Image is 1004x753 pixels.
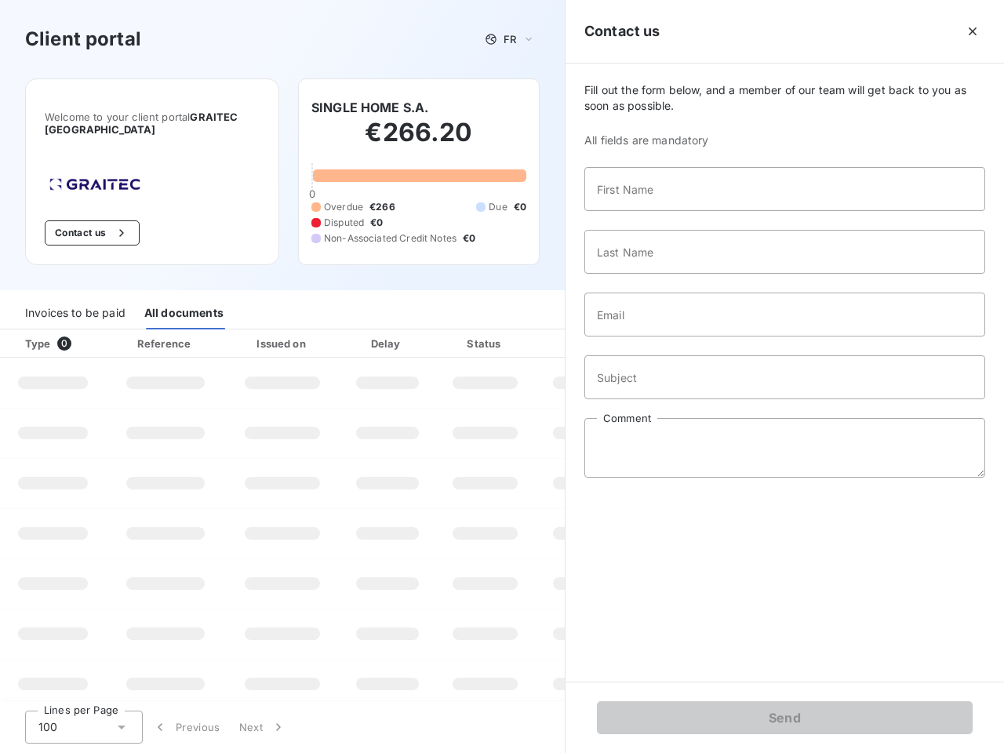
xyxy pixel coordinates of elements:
h5: Contact us [584,20,660,42]
input: placeholder [584,293,985,336]
span: Disputed [324,216,364,230]
input: placeholder [584,167,985,211]
span: 0 [309,187,315,200]
h3: Client portal [25,25,141,53]
button: Previous [143,711,230,744]
span: Overdue [324,200,363,214]
div: Invoices to be paid [25,296,125,329]
div: All documents [144,296,224,329]
span: FR [504,33,516,45]
h6: SINGLE HOME S.A. [311,98,428,117]
input: placeholder [584,230,985,274]
span: €0 [514,200,526,214]
div: Issued on [228,336,336,351]
h2: €266.20 [311,117,526,164]
span: 0 [57,336,71,351]
img: Company logo [45,173,145,195]
div: Amount [538,336,638,351]
span: €0 [463,231,475,246]
div: Status [438,336,532,351]
button: Contact us [45,220,140,246]
span: GRAITEC [GEOGRAPHIC_DATA] [45,111,238,136]
span: Due [489,200,507,214]
span: 100 [38,719,57,735]
button: Next [230,711,296,744]
input: placeholder [584,355,985,399]
span: Non-Associated Credit Notes [324,231,457,246]
div: Type [16,336,103,351]
span: €266 [369,200,395,214]
button: Send [597,701,973,734]
span: All fields are mandatory [584,133,985,148]
div: Delay [343,336,432,351]
span: €0 [370,216,383,230]
span: Welcome to your client portal [45,111,260,136]
div: Reference [137,337,191,350]
span: Fill out the form below, and a member of our team will get back to you as soon as possible. [584,82,985,114]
